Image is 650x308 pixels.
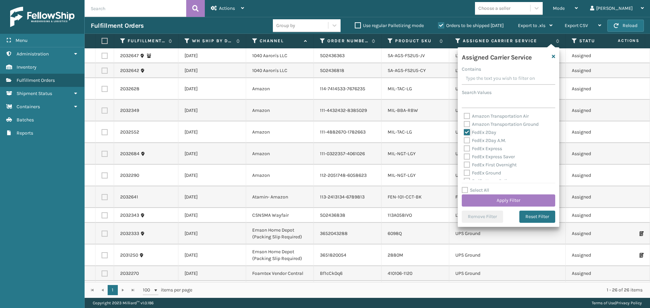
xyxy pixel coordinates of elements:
td: 1040 Aaron's LLC [246,48,314,63]
td: [DATE] [178,121,246,143]
a: 113A058IVO [388,212,412,218]
span: Fulfillment Orders [17,77,55,83]
a: 2032270 [120,270,139,277]
label: Contains [462,66,481,73]
input: Type the text you wish to filter on [462,73,555,85]
a: 2031250 [120,252,138,259]
button: Remove Filter [462,211,503,223]
label: Product SKU [395,38,436,44]
a: 2032642 [120,67,139,74]
a: MIL-TAC-LG [388,86,412,92]
label: FedEx 2Day A.M. [464,138,506,143]
label: FedEx Home Delivery [464,178,516,184]
td: SO2436838 [314,208,382,223]
td: SO2436363 [314,48,382,63]
span: Batches [17,117,34,123]
td: 111-0322357-4061026 [314,143,382,165]
td: UPS Ground [449,100,566,121]
td: Assigned [566,223,633,244]
td: UPS Ground [449,266,566,281]
label: Assigned Carrier Service [463,38,552,44]
a: 2032684 [120,150,139,157]
label: Select All [462,187,489,193]
td: 3651820054 [314,244,382,266]
span: Actions [219,5,235,11]
td: Emson Home Depot (Packing Slip Required) [246,223,314,244]
td: Assigned [566,281,633,303]
td: [DATE] [178,223,246,244]
a: SA-AGS-FS2U5-JV [388,53,425,58]
a: 6098Q [388,231,402,236]
td: CSNSMA Wayfair [246,208,314,223]
td: [DATE] [178,63,246,78]
p: Copyright 2023 Milliard™ v 1.0.186 [93,298,154,308]
td: UPS Ground [449,165,566,186]
div: 1 - 26 of 26 items [202,287,643,293]
span: Export to .xls [518,23,545,28]
td: Assigned [566,266,633,281]
td: 1040 Aaron's LLC [246,63,314,78]
td: LTL [449,48,566,63]
td: Assigned [566,143,633,165]
a: 1 [108,285,118,295]
div: Group by [276,22,295,29]
td: 113-2413134-6789813 [314,186,382,208]
td: UPS Ground [449,121,566,143]
td: Amazon [246,165,314,186]
button: Reload [607,20,644,32]
label: FedEx 2Day [464,129,496,135]
td: Emson Home Depot (Packing Slip Required) [246,244,314,266]
label: Channel [260,38,301,44]
h3: Fulfillment Orders [91,22,144,30]
i: Print Packing Slip [640,253,644,258]
a: FEN-101-CCT-BK [388,194,422,200]
h4: Assigned Carrier Service [462,51,532,62]
td: UPS Ground [449,143,566,165]
a: 2032628 [120,86,139,92]
label: Search Values [462,89,492,96]
td: 112-2051748-6058623 [314,165,382,186]
label: FedEx Express [464,146,502,151]
label: Amazon Transportation Ground [464,121,539,127]
span: Inventory [17,64,37,70]
td: Assigned [566,121,633,143]
a: 2880M [388,252,403,258]
label: FedEx Ground [464,170,501,176]
td: Amazon [246,121,314,143]
a: 2032552 [120,129,139,136]
td: UPS Ground [449,244,566,266]
td: [DATE] [178,208,246,223]
td: Assigned [566,165,633,186]
i: Print Packing Slip [640,231,644,236]
label: Status [579,38,620,44]
a: 2032343 [120,212,139,219]
span: Menu [16,38,27,43]
td: JoyBerri Sellercloud- Shopify [246,281,314,303]
span: Export CSV [565,23,588,28]
span: Reports [17,130,33,136]
a: MIL-NGT-LGY [388,172,416,178]
a: 2032333 [120,230,139,237]
td: Amazon [246,143,314,165]
span: Administration [17,51,49,57]
td: 114-7414533-7676235 [314,78,382,100]
span: Containers [17,104,40,110]
td: [DATE] [178,266,246,281]
label: FedEx First Overnight [464,162,517,168]
a: 2032647 [120,52,139,59]
span: items per page [143,285,192,295]
a: 410106-1120 [388,270,412,276]
a: 2032349 [120,107,139,114]
span: 100 [143,287,153,293]
td: FedEx Ground [449,281,566,303]
td: UPS Ground [449,223,566,244]
td: 111-4882670-1782663 [314,121,382,143]
td: Assigned [566,48,633,63]
td: [DATE] [178,78,246,100]
a: 2032290 [120,172,139,179]
td: Assigned [566,244,633,266]
td: [DATE] [178,165,246,186]
td: [DATE] [178,281,246,303]
td: 3652043288 [314,223,382,244]
a: SA-AGS-FS2U5-CY [388,68,426,73]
